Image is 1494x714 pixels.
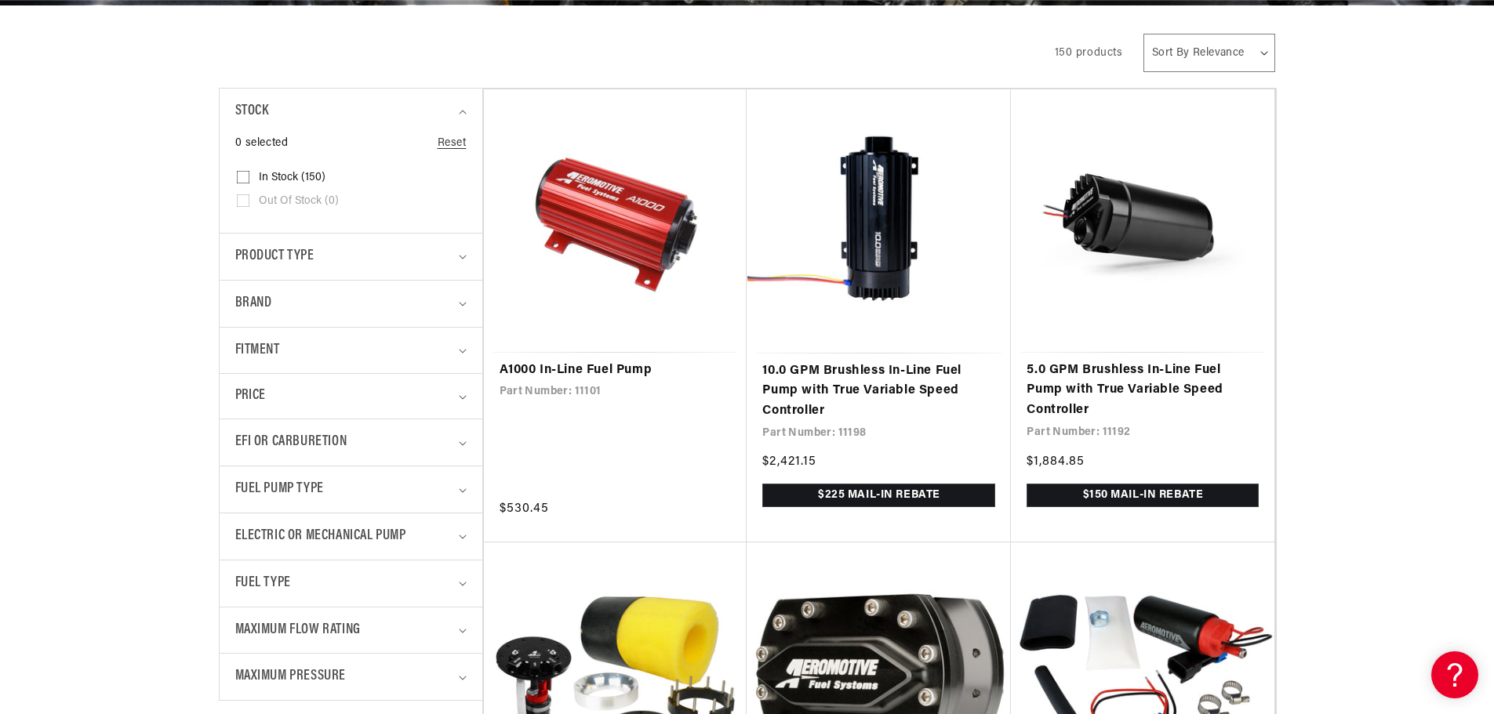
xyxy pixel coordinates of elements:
span: Out of stock (0) [259,194,339,208]
span: Fuel Pump Type [235,478,324,501]
summary: Maximum Flow Rating (0 selected) [235,607,467,654]
span: EFI or Carburetion [235,431,347,454]
span: In stock (150) [259,171,325,185]
summary: Stock (0 selected) [235,89,467,135]
summary: Electric or Mechanical Pump (0 selected) [235,513,467,560]
span: 0 selected [235,135,289,152]
summary: Fuel Type (0 selected) [235,560,467,607]
a: Reset [438,135,467,152]
a: A1000 In-Line Fuel Pump [500,361,732,381]
a: 5.0 GPM Brushless In-Line Fuel Pump with True Variable Speed Controller [1027,361,1259,421]
span: 150 products [1055,47,1123,59]
span: Electric or Mechanical Pump [235,525,406,548]
span: Fitment [235,339,280,362]
summary: Fitment (0 selected) [235,328,467,374]
summary: Fuel Pump Type (0 selected) [235,466,467,513]
span: Product type [235,245,314,268]
summary: Maximum Pressure (0 selected) [235,654,467,700]
summary: Brand (0 selected) [235,281,467,327]
summary: Price [235,374,467,419]
span: Price [235,386,266,407]
summary: Product type (0 selected) [235,234,467,280]
span: Maximum Flow Rating [235,619,361,642]
span: Brand [235,292,272,315]
span: Maximum Pressure [235,665,347,688]
summary: EFI or Carburetion (0 selected) [235,419,467,466]
a: 10.0 GPM Brushless In-Line Fuel Pump with True Variable Speed Controller [762,361,995,422]
span: Fuel Type [235,572,291,595]
span: Stock [235,100,269,123]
